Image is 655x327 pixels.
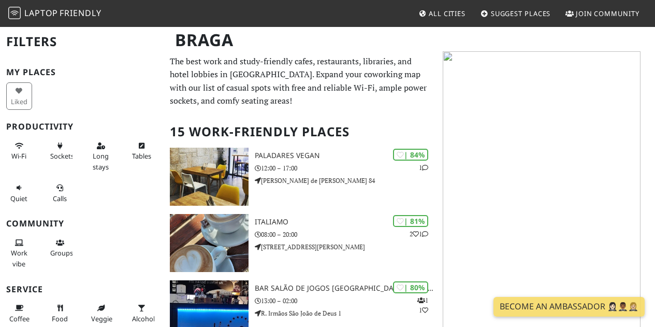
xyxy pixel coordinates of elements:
h3: Paladares Vegan [255,151,436,160]
button: Coffee [6,300,32,327]
p: [PERSON_NAME] de [PERSON_NAME] 84 [255,176,436,186]
span: Stable Wi-Fi [11,151,26,161]
img: LaptopFriendly [8,7,21,19]
a: Italiamo | 81% 21 Italiamo 08:00 – 20:00 [STREET_ADDRESS][PERSON_NAME] [164,214,436,272]
span: Group tables [50,248,73,258]
button: Alcohol [129,300,155,327]
a: LaptopFriendly LaptopFriendly [8,5,101,23]
span: Video/audio calls [53,194,67,203]
span: Join Community [576,9,639,18]
div: | 84% [393,149,428,161]
p: 1 [419,163,428,173]
button: Wi-Fi [6,137,32,165]
p: 1 1 [417,295,428,315]
h3: Italiamo [255,218,436,226]
button: Quiet [6,179,32,207]
span: Power sockets [50,151,74,161]
p: 2 1 [410,229,428,239]
button: Long stays [88,137,114,175]
span: Coffee [9,314,30,323]
a: Suggest Places [476,4,555,23]
h3: Bar Salão De Jogos [GEOGRAPHIC_DATA] - [GEOGRAPHIC_DATA] [255,284,436,293]
div: | 80% [393,281,428,293]
button: Food [47,300,73,327]
button: Calls [47,179,73,207]
div: | 81% [393,215,428,227]
button: Tables [129,137,155,165]
button: Groups [47,234,73,262]
img: Paladares Vegan [170,148,249,206]
span: All Cities [429,9,465,18]
span: Veggie [91,314,112,323]
h2: 15 Work-Friendly Places [170,116,430,148]
img: Italiamo [170,214,249,272]
span: Laptop [24,7,58,19]
span: Long stays [93,151,109,171]
h3: Service [6,285,157,294]
span: Work-friendly tables [132,151,151,161]
h1: Braga [167,26,434,54]
span: Quiet [10,194,27,203]
p: R. Irmãos São João de Deus 1 [255,308,436,318]
button: Work vibe [6,234,32,272]
p: 12:00 – 17:00 [255,163,436,173]
p: 13:00 – 02:00 [255,296,436,306]
span: Friendly [60,7,101,19]
span: Food [52,314,68,323]
span: Alcohol [132,314,155,323]
h2: Filters [6,26,157,58]
a: All Cities [414,4,470,23]
button: Sockets [47,137,73,165]
p: [STREET_ADDRESS][PERSON_NAME] [255,242,436,252]
span: People working [11,248,27,268]
h3: My Places [6,67,157,77]
h3: Productivity [6,122,157,132]
a: Paladares Vegan | 84% 1 Paladares Vegan 12:00 – 17:00 [PERSON_NAME] de [PERSON_NAME] 84 [164,148,436,206]
button: Veggie [88,300,114,327]
p: 08:00 – 20:00 [255,230,436,239]
h3: Community [6,219,157,229]
p: The best work and study-friendly cafes, restaurants, libraries, and hotel lobbies in [GEOGRAPHIC_... [170,55,430,108]
a: Join Community [561,4,644,23]
span: Suggest Places [491,9,551,18]
a: Become an Ambassador 🤵🏻‍♀️🤵🏾‍♂️🤵🏼‍♀️ [493,297,645,317]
